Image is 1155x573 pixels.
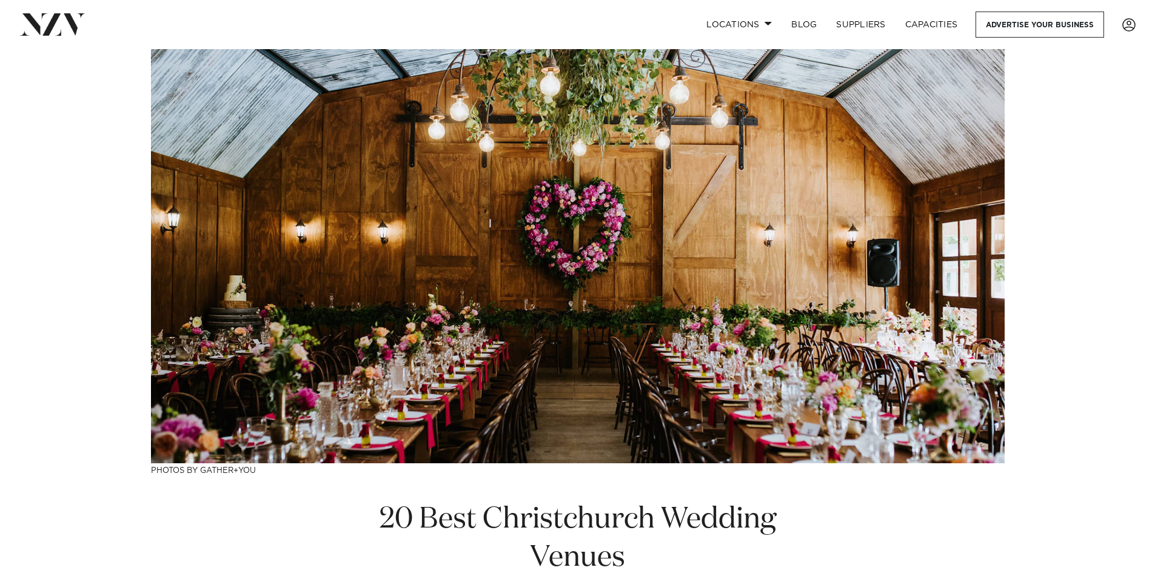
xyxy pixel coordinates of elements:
[976,12,1104,38] a: Advertise your business
[151,463,1005,476] h3: Photos by Gather+You
[19,13,85,35] img: nzv-logo.png
[697,12,782,38] a: Locations
[782,12,826,38] a: BLOG
[826,12,895,38] a: SUPPLIERS
[151,49,1005,463] img: 20 Best Christchurch Wedding Venues
[896,12,968,38] a: Capacities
